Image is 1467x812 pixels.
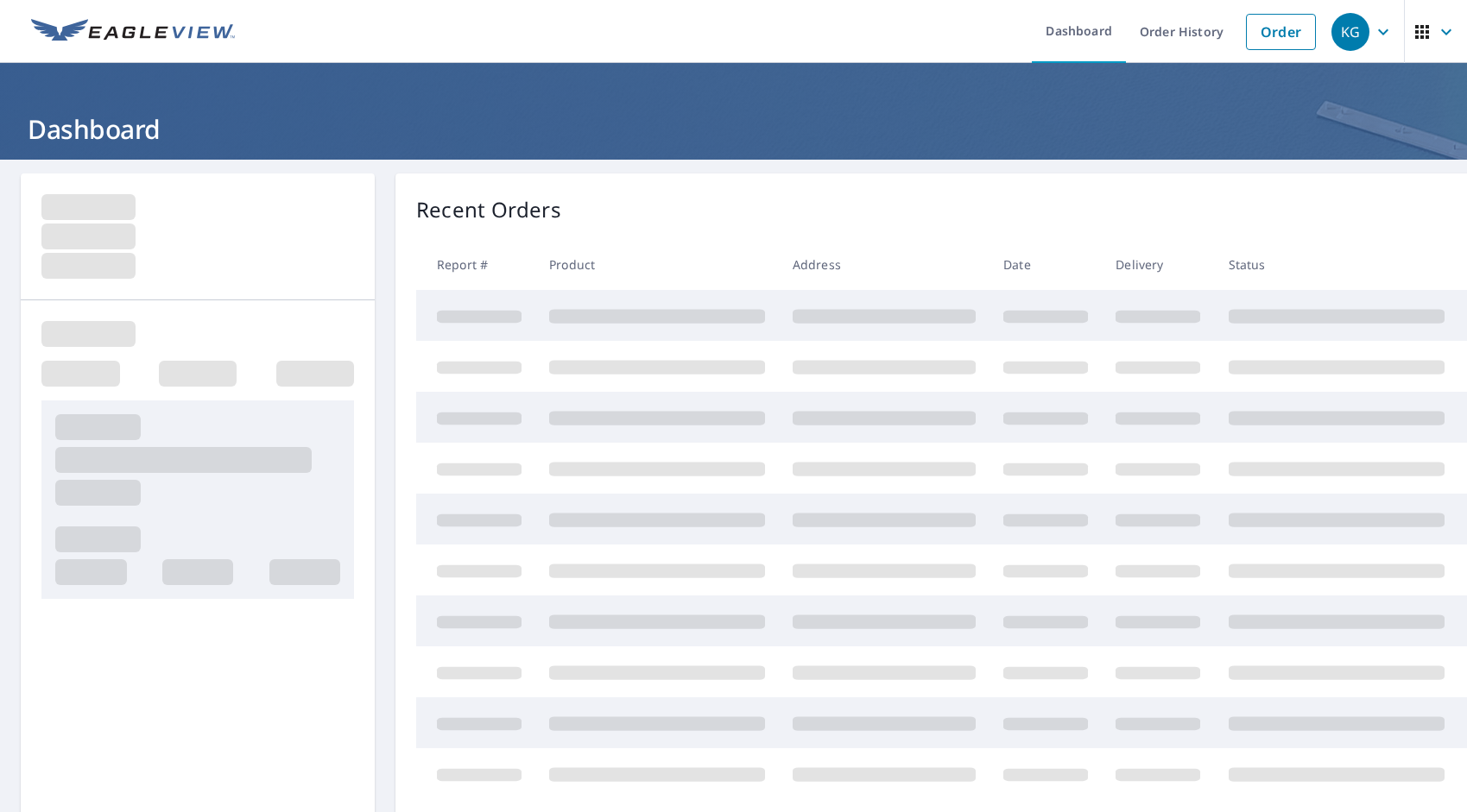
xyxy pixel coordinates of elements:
[1246,14,1316,50] a: Order
[31,19,235,45] img: EV Logo
[1331,13,1369,51] div: KG
[416,239,535,290] th: Report #
[416,194,561,225] p: Recent Orders
[21,111,1446,147] h1: Dashboard
[1102,239,1214,290] th: Delivery
[779,239,990,290] th: Address
[535,239,779,290] th: Product
[990,239,1102,290] th: Date
[1215,239,1458,290] th: Status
